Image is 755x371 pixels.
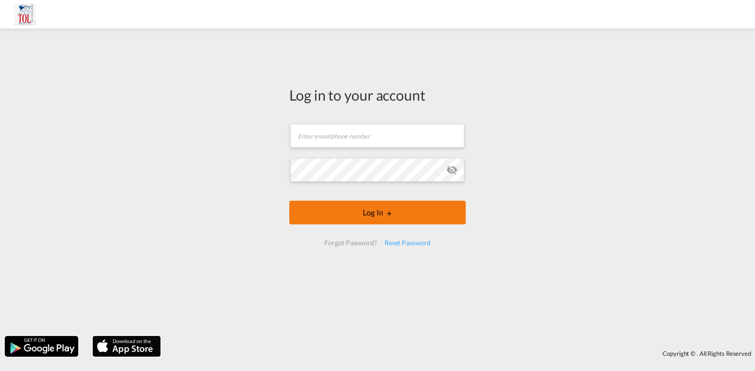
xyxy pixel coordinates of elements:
[92,335,162,358] img: apple.png
[289,85,466,105] div: Log in to your account
[166,345,755,362] div: Copyright © . All Rights Reserved
[321,234,380,251] div: Forgot Password?
[381,234,434,251] div: Reset Password
[4,335,79,358] img: google.png
[446,164,458,176] md-icon: icon-eye-off
[290,124,464,148] input: Enter email/phone number
[289,201,466,224] button: LOGIN
[14,4,36,25] img: bab47dd0da2811ee987f8df8397527d3.JPG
